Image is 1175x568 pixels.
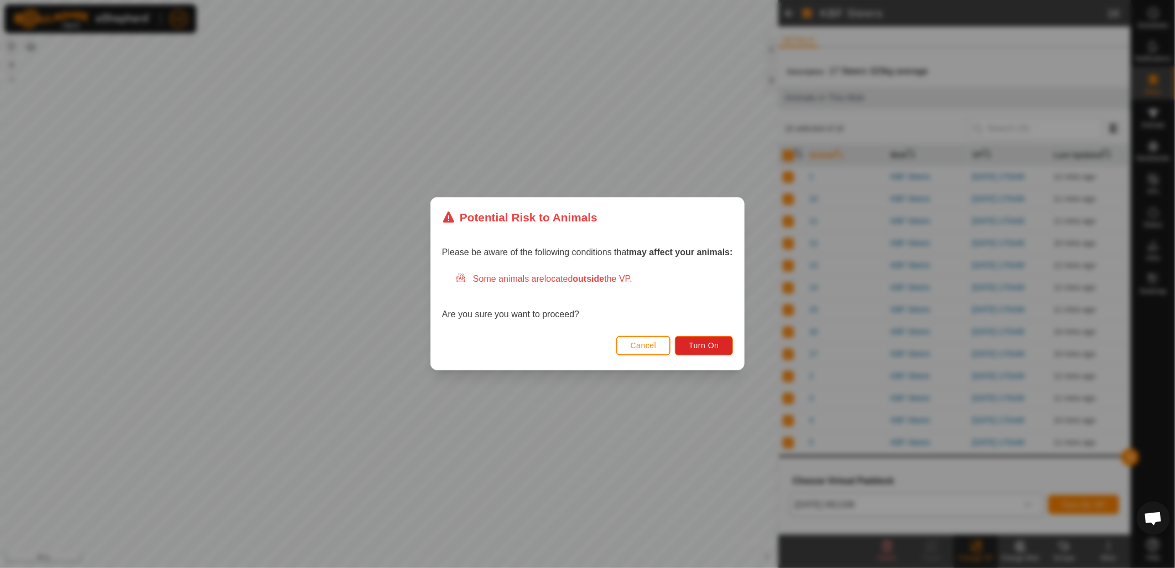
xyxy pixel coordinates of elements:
strong: outside [573,275,605,284]
span: Turn On [689,342,719,350]
span: Please be aware of the following conditions that [442,248,733,257]
div: Open chat [1137,502,1170,535]
span: located the VP. [544,275,632,284]
div: Some animals are [455,273,733,286]
span: Cancel [631,342,657,350]
div: Potential Risk to Animals [442,209,597,226]
button: Turn On [675,336,733,355]
strong: may affect your animals: [629,248,733,257]
div: Are you sure you want to proceed? [442,273,733,322]
button: Cancel [616,336,671,355]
